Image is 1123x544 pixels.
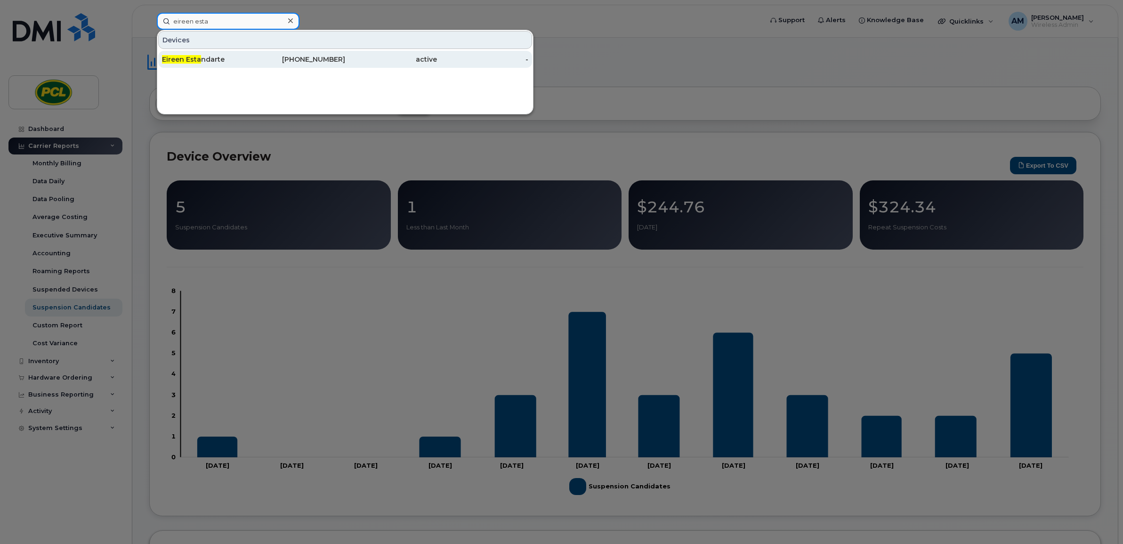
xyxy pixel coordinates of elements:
[437,55,529,64] div: -
[254,55,346,64] div: [PHONE_NUMBER]
[162,55,201,64] span: Eireen Esta
[158,51,532,68] a: Eireen Estandarte[PHONE_NUMBER]active-
[345,55,437,64] div: active
[158,31,532,49] div: Devices
[162,55,254,64] div: ndarte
